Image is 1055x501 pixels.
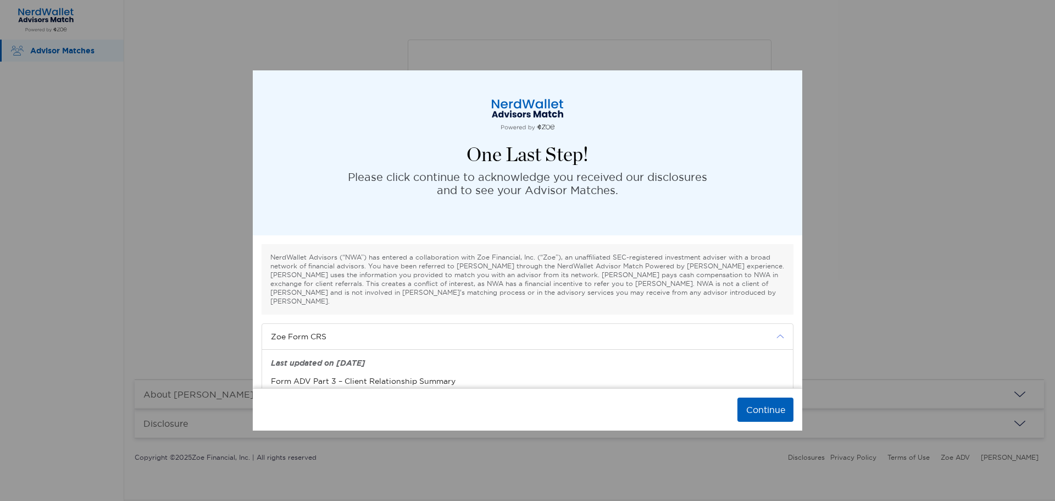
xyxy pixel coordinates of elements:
button: Continue [737,398,793,422]
h4: One Last Step! [467,144,588,166]
img: logo [473,98,582,131]
p: NerdWallet Advisors (“NWA”) has entered a collaboration with Zoe Financial, Inc. (“Zoe”), an unaf... [270,253,785,306]
img: icon arrow [776,333,784,340]
p: Please click continue to acknowledge you received our disclosures and to see your Advisor Matches. [348,170,707,197]
span: Zoe Form CRS [271,331,770,343]
div: Last updated on [DATE] [271,359,784,368]
div: modal [253,70,802,431]
div: icon arrowZoe Form CRS [262,324,793,349]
